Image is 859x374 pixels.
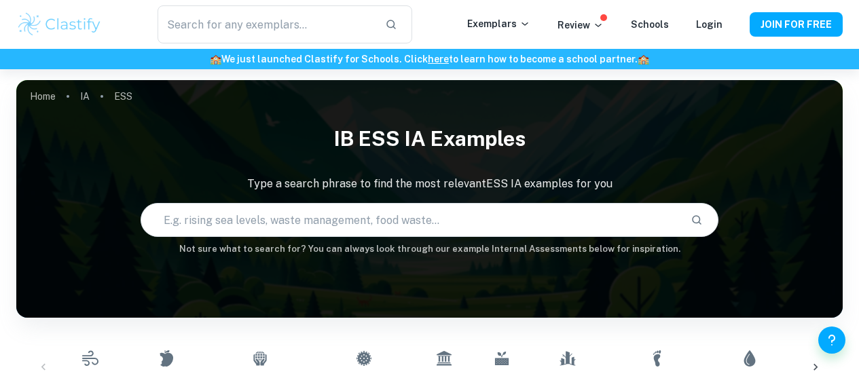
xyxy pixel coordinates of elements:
span: 🏫 [638,54,649,64]
p: Review [558,18,604,33]
button: JOIN FOR FREE [750,12,843,37]
a: Login [696,19,723,30]
p: ESS [114,89,132,104]
a: Schools [631,19,669,30]
p: Exemplars [467,16,530,31]
h1: IB ESS IA examples [16,118,843,160]
p: Type a search phrase to find the most relevant ESS IA examples for you [16,176,843,192]
h6: Not sure what to search for? You can always look through our example Internal Assessments below f... [16,242,843,256]
input: E.g. rising sea levels, waste management, food waste... [141,201,680,239]
button: Help and Feedback [818,326,845,354]
input: Search for any exemplars... [158,5,375,43]
span: 🏫 [210,54,221,64]
h6: We just launched Clastify for Schools. Click to learn how to become a school partner. [3,52,856,67]
button: Search [685,208,708,231]
a: here [428,54,449,64]
a: Home [30,87,56,106]
a: IA [80,87,90,106]
img: Clastify logo [16,11,103,38]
